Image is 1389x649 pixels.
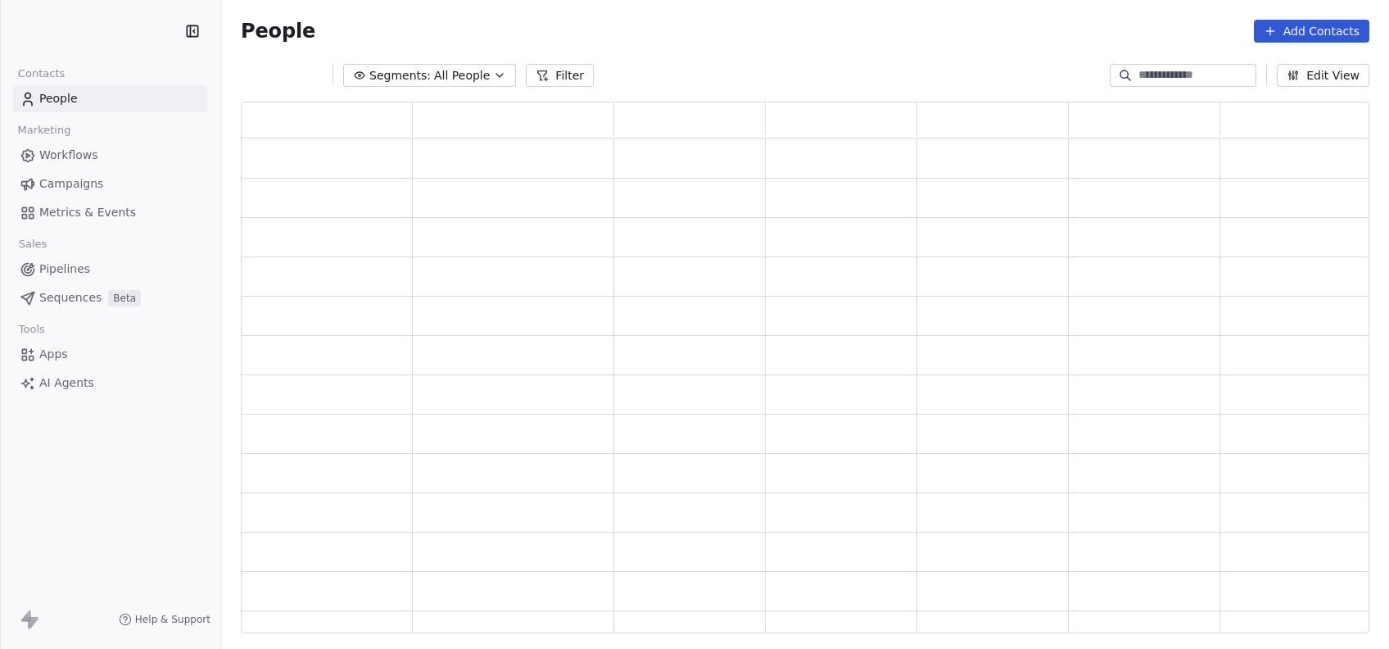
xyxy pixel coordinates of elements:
button: Edit View [1277,64,1369,87]
span: Sales [11,232,54,256]
a: Metrics & Events [13,199,207,226]
span: Tools [11,317,52,342]
span: Help & Support [135,613,210,626]
button: Add Contacts [1254,20,1369,43]
span: Marketing [11,118,78,143]
span: Campaigns [39,175,103,193]
div: grid [242,138,1372,634]
a: Workflows [13,142,207,169]
span: Beta [108,290,141,306]
a: Campaigns [13,170,207,197]
span: Metrics & Events [39,204,136,221]
button: Filter [526,64,594,87]
a: Help & Support [119,613,210,626]
a: People [13,85,207,112]
span: Contacts [11,61,72,86]
span: All People [434,67,490,84]
span: People [241,19,315,43]
span: AI Agents [39,374,94,392]
span: Workflows [39,147,98,164]
a: AI Agents [13,370,207,397]
span: Pipelines [39,261,90,278]
span: Apps [39,346,68,363]
span: Segments: [369,67,431,84]
span: Sequences [39,289,102,306]
span: People [39,90,78,107]
a: SequencesBeta [13,284,207,311]
a: Apps [13,341,207,368]
a: Pipelines [13,256,207,283]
